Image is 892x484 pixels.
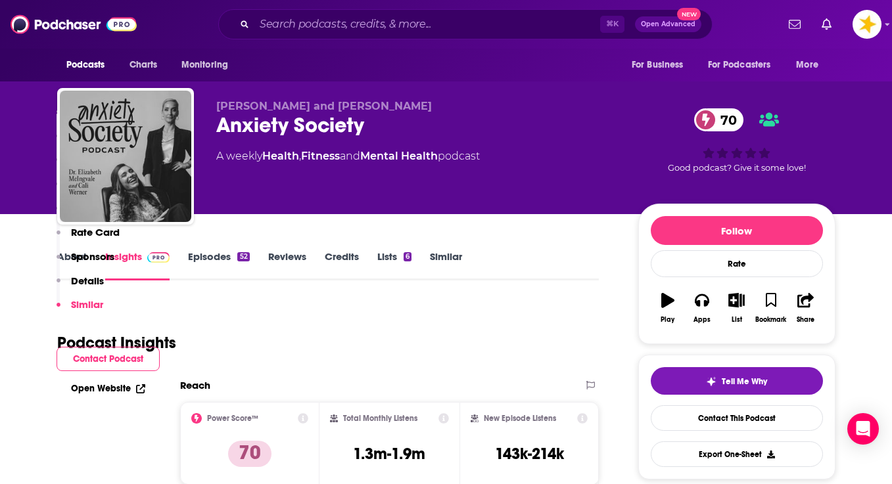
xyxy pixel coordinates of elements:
[181,56,228,74] span: Monitoring
[172,53,245,77] button: open menu
[11,12,137,37] img: Podchaser - Follow, Share and Rate Podcasts
[237,252,249,261] div: 52
[638,100,835,181] div: 70Good podcast? Give it some love!
[218,9,713,39] div: Search podcasts, credits, & more...
[262,150,299,162] a: Health
[228,441,271,467] p: 70
[430,250,462,280] a: Similar
[732,316,742,324] div: List
[651,250,823,277] div: Rate
[787,53,835,77] button: open menu
[57,275,104,299] button: Details
[340,150,360,162] span: and
[353,444,425,464] h3: 1.3m-1.9m
[484,414,556,423] h2: New Episode Listens
[71,275,104,287] p: Details
[495,444,564,464] h3: 143k-214k
[325,250,359,280] a: Credits
[188,250,249,280] a: Episodes52
[71,250,114,263] p: Sponsors
[632,56,684,74] span: For Business
[788,284,822,332] button: Share
[641,21,695,28] span: Open Advanced
[708,56,771,74] span: For Podcasters
[180,379,210,391] h2: Reach
[707,108,743,131] span: 70
[57,347,160,371] button: Contact Podcast
[853,10,881,39] span: Logged in as Spreaker_Prime
[129,56,158,74] span: Charts
[57,298,103,322] button: Similar
[216,100,432,112] span: [PERSON_NAME] and [PERSON_NAME]
[57,250,114,275] button: Sponsors
[797,316,814,324] div: Share
[651,441,823,467] button: Export One-Sheet
[754,284,788,332] button: Bookmark
[722,376,767,387] span: Tell Me Why
[699,53,790,77] button: open menu
[343,414,417,423] h2: Total Monthly Listens
[685,284,719,332] button: Apps
[651,284,685,332] button: Play
[299,150,301,162] span: ,
[706,376,716,387] img: tell me why sparkle
[268,250,306,280] a: Reviews
[600,16,624,33] span: ⌘ K
[66,56,105,74] span: Podcasts
[207,414,258,423] h2: Power Score™
[651,405,823,431] a: Contact This Podcast
[71,383,145,394] a: Open Website
[377,250,411,280] a: Lists6
[121,53,166,77] a: Charts
[301,150,340,162] a: Fitness
[816,13,837,35] a: Show notifications dropdown
[668,163,806,173] span: Good podcast? Give it some love!
[853,10,881,39] img: User Profile
[796,56,818,74] span: More
[694,108,743,131] a: 70
[216,148,480,164] div: A weekly podcast
[60,91,191,222] img: Anxiety Society
[847,413,879,445] div: Open Intercom Messenger
[622,53,700,77] button: open menu
[693,316,711,324] div: Apps
[719,284,753,332] button: List
[360,150,438,162] a: Mental Health
[651,216,823,245] button: Follow
[254,14,600,35] input: Search podcasts, credits, & more...
[651,367,823,395] button: tell me why sparkleTell Me Why
[661,316,674,324] div: Play
[57,53,122,77] button: open menu
[635,16,701,32] button: Open AdvancedNew
[677,8,701,20] span: New
[71,298,103,311] p: Similar
[784,13,806,35] a: Show notifications dropdown
[755,316,786,324] div: Bookmark
[853,10,881,39] button: Show profile menu
[404,252,411,261] div: 6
